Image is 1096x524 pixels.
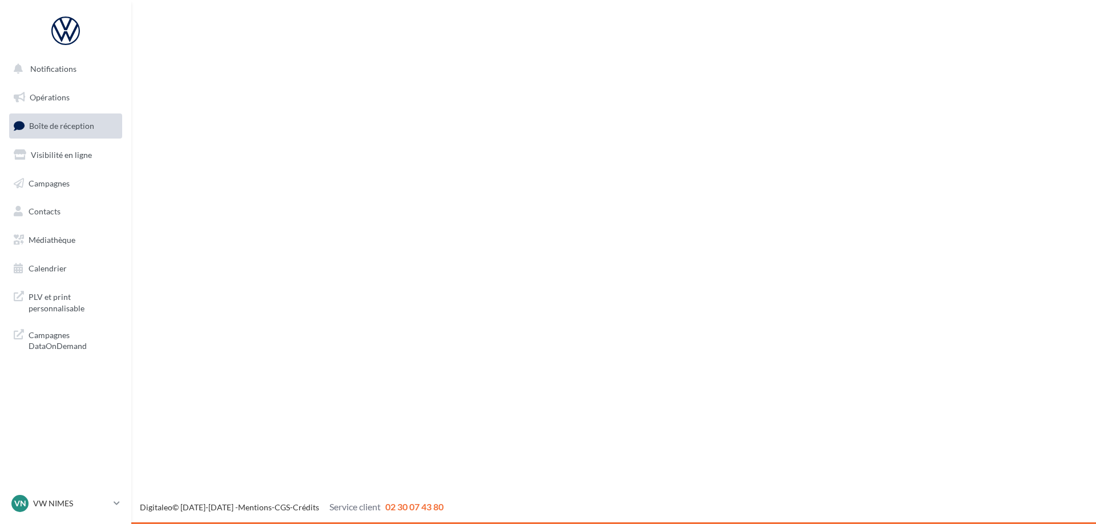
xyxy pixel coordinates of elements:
[7,228,124,252] a: Médiathèque
[30,64,76,74] span: Notifications
[30,92,70,102] span: Opérations
[31,150,92,160] span: Visibilité en ligne
[29,263,67,273] span: Calendrier
[7,113,124,138] a: Boîte de réception
[29,289,118,314] span: PLV et print personnalisable
[140,502,172,512] a: Digitaleo
[7,172,124,196] a: Campagnes
[29,121,94,131] span: Boîte de réception
[29,206,61,216] span: Contacts
[140,502,444,512] span: © [DATE]-[DATE] - - -
[7,285,124,318] a: PLV et print personnalisable
[9,493,122,514] a: VN VW NIMES
[7,257,124,281] a: Calendrier
[33,498,109,509] p: VW NIMES
[29,178,70,188] span: Campagnes
[29,327,118,352] span: Campagnes DataOnDemand
[275,502,290,512] a: CGS
[7,143,124,167] a: Visibilité en ligne
[329,501,381,512] span: Service client
[7,200,124,224] a: Contacts
[293,502,319,512] a: Crédits
[29,235,75,245] span: Médiathèque
[14,498,26,509] span: VN
[238,502,272,512] a: Mentions
[7,57,120,81] button: Notifications
[7,86,124,109] a: Opérations
[7,323,124,356] a: Campagnes DataOnDemand
[385,501,444,512] span: 02 30 07 43 80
